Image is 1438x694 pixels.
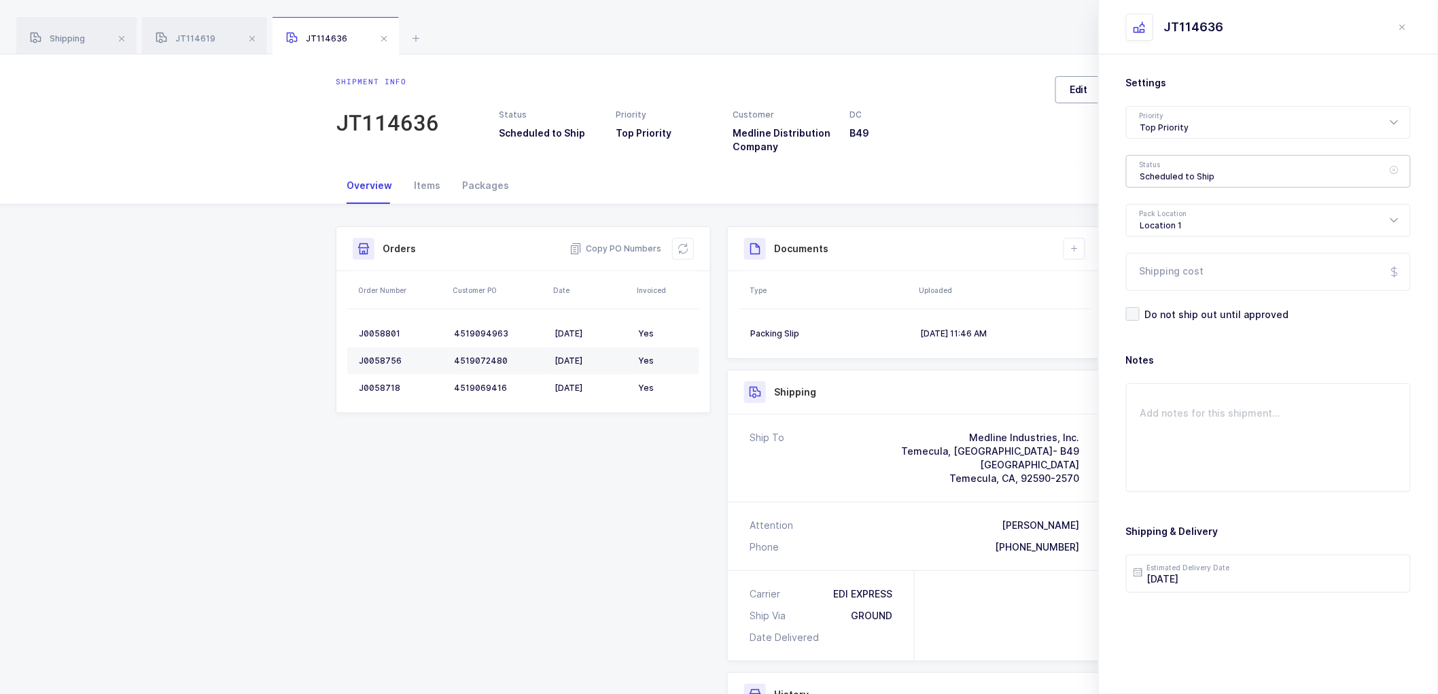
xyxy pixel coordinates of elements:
[995,540,1079,554] div: [PHONE_NUMBER]
[750,631,824,644] div: Date Delivered
[555,355,627,366] div: [DATE]
[1126,253,1411,291] input: Shipping cost
[901,458,1079,472] div: [GEOGRAPHIC_DATA]
[637,285,695,296] div: Invoiced
[555,328,627,339] div: [DATE]
[851,609,892,623] div: GROUND
[750,431,784,485] div: Ship To
[1140,308,1289,321] span: Do not ship out until approved
[383,242,416,256] h3: Orders
[750,540,779,554] div: Phone
[454,355,544,366] div: 4519072480
[901,431,1079,445] div: Medline Industries, Inc.
[750,609,791,623] div: Ship Via
[359,355,443,366] div: J0058756
[336,76,439,87] div: Shipment info
[453,285,545,296] div: Customer PO
[451,167,520,204] div: Packages
[1126,525,1411,538] h3: Shipping & Delivery
[750,587,786,601] div: Carrier
[774,242,828,256] h3: Documents
[616,109,716,121] div: Priority
[1070,83,1088,97] span: Edit
[30,33,85,44] span: Shipping
[1055,76,1102,103] button: Edit
[1395,19,1411,35] button: close drawer
[750,519,793,532] div: Attention
[901,445,1079,458] div: Temecula, [GEOGRAPHIC_DATA]- B49
[638,355,654,366] span: Yes
[555,383,627,394] div: [DATE]
[850,126,951,140] h3: B49
[359,328,443,339] div: J0058801
[850,109,951,121] div: DC
[774,385,816,399] h3: Shipping
[638,383,654,393] span: Yes
[733,126,834,154] h3: Medline Distribution Company
[336,167,403,204] div: Overview
[616,126,716,140] h3: Top Priority
[1126,353,1411,367] h3: Notes
[1126,76,1411,90] h3: Settings
[638,328,654,339] span: Yes
[499,109,599,121] div: Status
[1002,519,1079,532] div: [PERSON_NAME]
[1164,19,1224,35] div: JT114636
[156,33,215,44] span: JT114619
[359,383,443,394] div: J0058718
[454,328,544,339] div: 4519094963
[919,285,1087,296] div: Uploaded
[358,285,444,296] div: Order Number
[454,383,544,394] div: 4519069416
[750,328,909,339] div: Packing Slip
[569,242,661,256] button: Copy PO Numbers
[920,328,1079,339] div: [DATE] 11:46 AM
[733,109,834,121] div: Customer
[750,285,911,296] div: Type
[553,285,629,296] div: Date
[499,126,599,140] h3: Scheduled to Ship
[833,587,892,601] div: EDI EXPRESS
[403,167,451,204] div: Items
[286,33,347,44] span: JT114636
[949,472,1079,484] span: Temecula, CA, 92590-2570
